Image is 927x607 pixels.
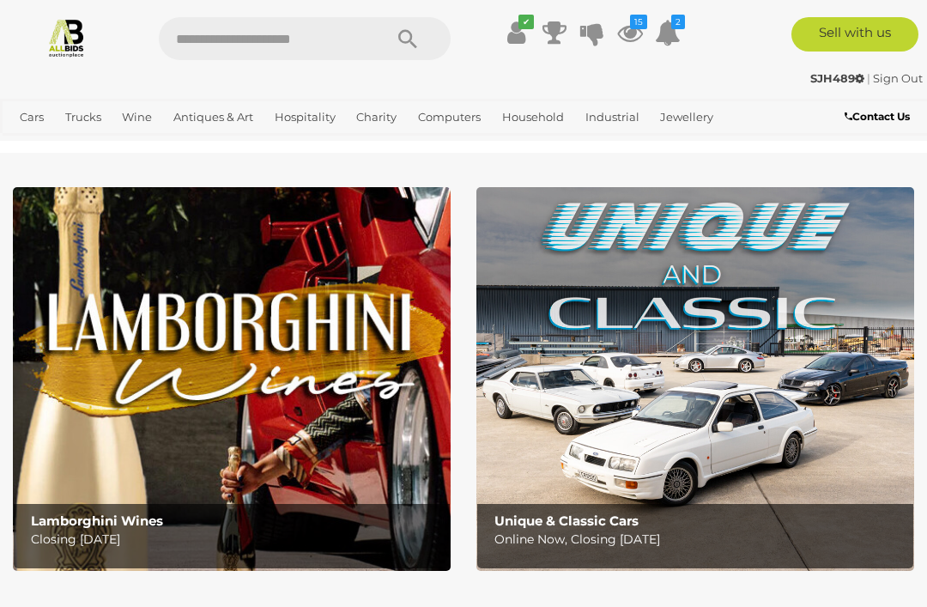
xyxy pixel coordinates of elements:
a: Household [495,103,571,131]
b: Contact Us [845,110,910,123]
a: Industrial [579,103,646,131]
a: Office [13,131,59,160]
a: SJH489 [810,71,867,85]
a: 2 [655,17,681,48]
a: 15 [617,17,643,48]
a: Wine [115,103,159,131]
a: Hospitality [268,103,342,131]
a: [GEOGRAPHIC_DATA] [123,131,258,160]
a: Jewellery [653,103,720,131]
p: Closing [DATE] [31,529,441,550]
p: Online Now, Closing [DATE] [494,529,905,550]
b: Lamborghini Wines [31,513,163,529]
a: Charity [349,103,403,131]
img: Allbids.com.au [46,17,87,58]
img: Unique & Classic Cars [476,187,914,571]
i: ✔ [518,15,534,29]
span: | [867,71,870,85]
img: Lamborghini Wines [13,187,451,571]
i: 15 [630,15,647,29]
strong: SJH489 [810,71,864,85]
a: Sign Out [873,71,923,85]
b: Unique & Classic Cars [494,513,639,529]
a: Antiques & Art [167,103,260,131]
a: Cars [13,103,51,131]
i: 2 [671,15,685,29]
a: Sports [67,131,116,160]
a: Computers [411,103,488,131]
a: ✔ [504,17,530,48]
button: Search [365,17,451,60]
a: Trucks [58,103,108,131]
a: Sell with us [791,17,919,52]
a: Lamborghini Wines Lamborghini Wines Closing [DATE] [13,187,451,571]
a: Contact Us [845,107,914,126]
a: Unique & Classic Cars Unique & Classic Cars Online Now, Closing [DATE] [476,187,914,571]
